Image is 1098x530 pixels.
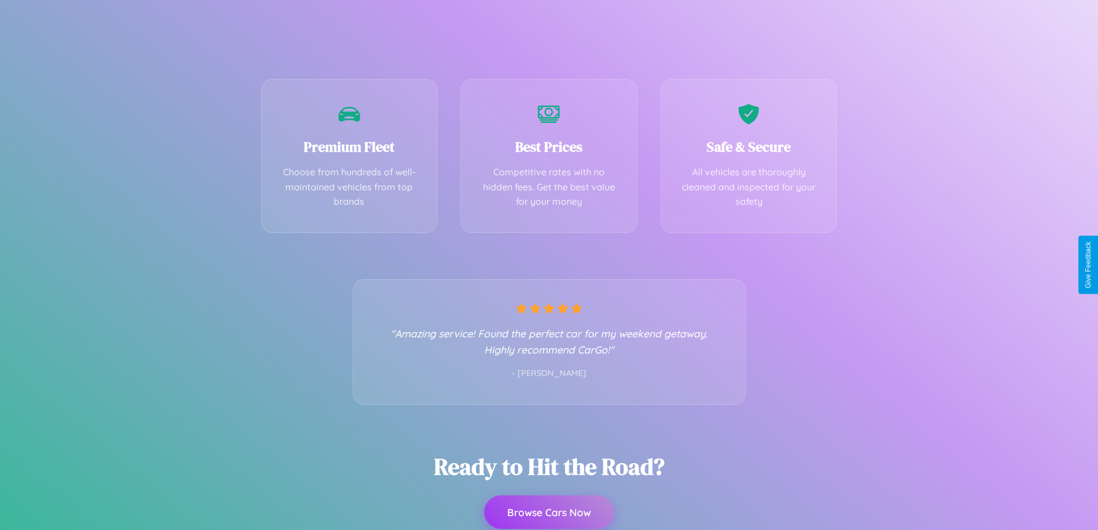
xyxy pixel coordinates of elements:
p: Competitive rates with no hidden fees. Get the best value for your money [478,165,620,209]
h3: Premium Fleet [279,137,420,156]
h2: Ready to Hit the Road? [434,451,665,482]
p: - [PERSON_NAME] [376,366,722,381]
button: Browse Cars Now [484,495,614,529]
p: Choose from hundreds of well-maintained vehicles from top brands [279,165,420,209]
p: All vehicles are thoroughly cleaned and inspected for your safety [678,165,820,209]
h3: Safe & Secure [678,137,820,156]
p: "Amazing service! Found the perfect car for my weekend getaway. Highly recommend CarGo!" [376,325,722,358]
div: Give Feedback [1084,242,1092,288]
h3: Best Prices [478,137,620,156]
